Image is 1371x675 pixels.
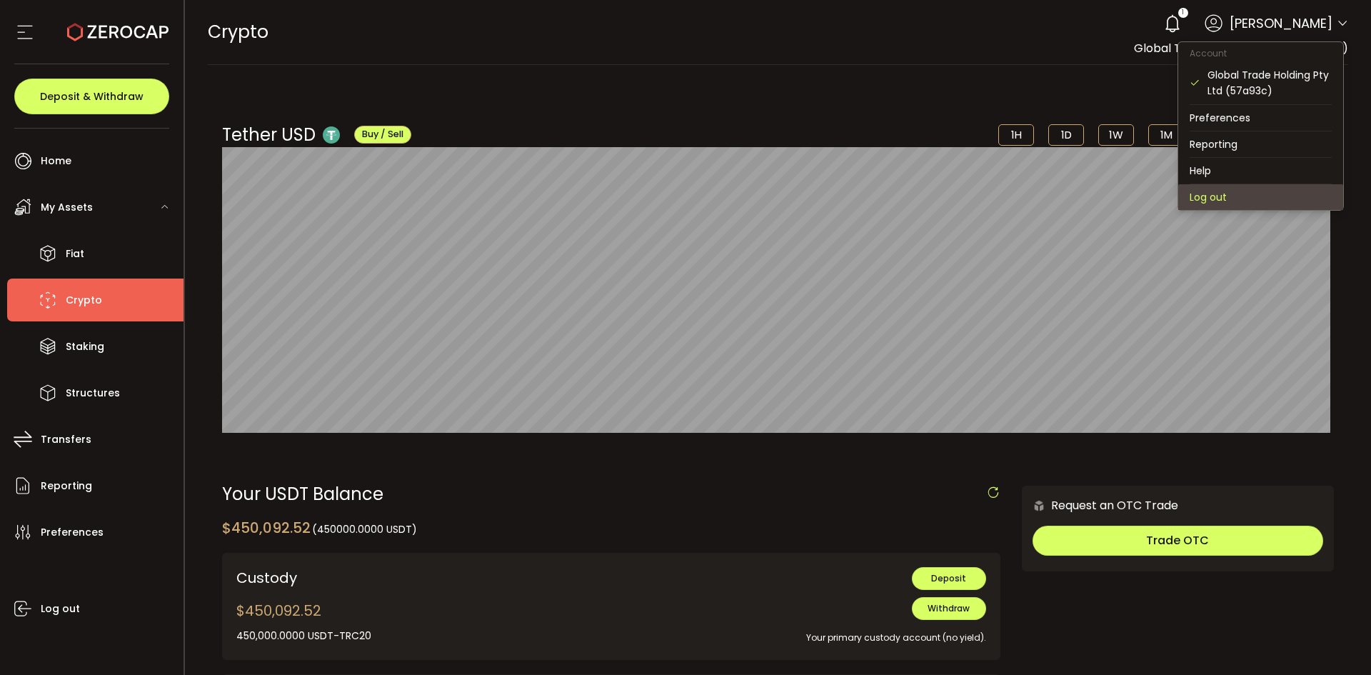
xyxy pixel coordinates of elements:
[1033,526,1323,556] button: Trade OTC
[558,620,986,645] div: Your primary custody account (no yield).
[928,602,970,614] span: Withdraw
[222,486,1000,503] div: Your USDT Balance
[1146,532,1209,549] span: Trade OTC
[66,290,102,311] span: Crypto
[236,600,371,644] div: $450,092.52
[1300,606,1371,675] iframe: Chat Widget
[1048,124,1084,146] li: 1D
[66,244,84,264] span: Fiat
[1022,496,1178,514] div: Request an OTC Trade
[912,567,986,590] button: Deposit
[41,599,80,619] span: Log out
[208,19,268,44] span: Crypto
[66,383,120,404] span: Structures
[312,522,417,536] span: (450000.0000 USDT)
[1178,47,1238,59] span: Account
[1134,40,1348,56] span: Global Trade Holding Pty Ltd (57a93c)
[222,122,411,147] div: Tether USD
[41,151,71,171] span: Home
[66,336,104,357] span: Staking
[354,126,411,144] button: Buy / Sell
[1033,499,1045,512] img: 6nGpN7MZ9FLuBP83NiajKbTRY4UzlzQtBKtCrLLspmCkSvCZHBKvY3NxgQaT5JnOQREvtQ257bXeeSTueZfAPizblJ+Fe8JwA...
[1178,105,1343,131] li: Preferences
[1178,184,1343,210] li: Log out
[998,124,1034,146] li: 1H
[41,476,92,496] span: Reporting
[41,522,104,543] span: Preferences
[41,197,93,218] span: My Assets
[1098,124,1134,146] li: 1W
[14,79,169,114] button: Deposit & Withdraw
[222,517,417,539] div: $450,092.52
[236,567,536,589] div: Custody
[41,429,91,450] span: Transfers
[1178,131,1343,157] li: Reporting
[912,597,986,620] button: Withdraw
[1182,8,1184,18] span: 1
[236,629,371,644] div: 450,000.0000 USDT-TRC20
[362,128,403,140] span: Buy / Sell
[1230,14,1332,33] span: [PERSON_NAME]
[1207,67,1332,99] div: Global Trade Holding Pty Ltd (57a93c)
[40,91,144,101] span: Deposit & Withdraw
[1148,124,1184,146] li: 1M
[931,572,966,584] span: Deposit
[1178,158,1343,184] li: Help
